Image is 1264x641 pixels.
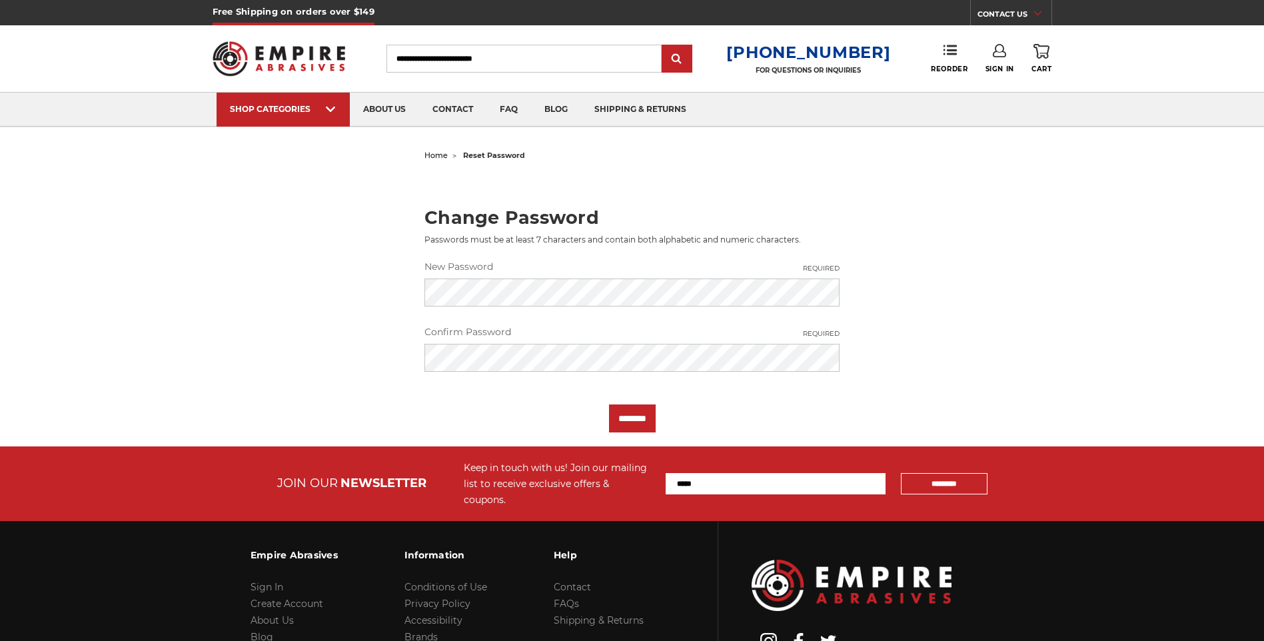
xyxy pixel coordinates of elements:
a: Contact [554,581,591,593]
small: Required [803,263,840,273]
span: NEWSLETTER [340,476,426,490]
a: Shipping & Returns [554,614,644,626]
div: Keep in touch with us! Join our mailing list to receive exclusive offers & coupons. [464,460,652,508]
h3: Information [404,541,487,569]
p: Passwords must be at least 7 characters and contain both alphabetic and numeric characters. [424,234,840,246]
a: CONTACT US [977,7,1051,25]
img: Empire Abrasives [213,33,346,85]
a: about us [350,93,419,127]
img: Empire Abrasives Logo Image [752,560,951,611]
label: New Password [424,260,840,274]
a: Reorder [931,44,967,73]
p: FOR QUESTIONS OR INQUIRIES [726,66,890,75]
a: FAQs [554,598,579,610]
div: SHOP CATEGORIES [230,104,336,114]
a: Create Account [251,598,323,610]
span: Cart [1031,65,1051,73]
small: Required [803,328,840,338]
a: [PHONE_NUMBER] [726,43,890,62]
span: Reorder [931,65,967,73]
h3: Empire Abrasives [251,541,338,569]
span: JOIN OUR [277,476,338,490]
h3: Help [554,541,644,569]
a: Sign In [251,581,283,593]
a: Cart [1031,44,1051,73]
a: Privacy Policy [404,598,470,610]
a: Conditions of Use [404,581,487,593]
span: Sign In [985,65,1014,73]
a: Accessibility [404,614,462,626]
a: shipping & returns [581,93,700,127]
span: reset password [463,151,525,160]
a: blog [531,93,581,127]
input: Submit [664,46,690,73]
label: Confirm Password [424,325,840,339]
h2: Change Password [424,209,840,227]
a: faq [486,93,531,127]
a: home [424,151,448,160]
a: About Us [251,614,294,626]
a: contact [419,93,486,127]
